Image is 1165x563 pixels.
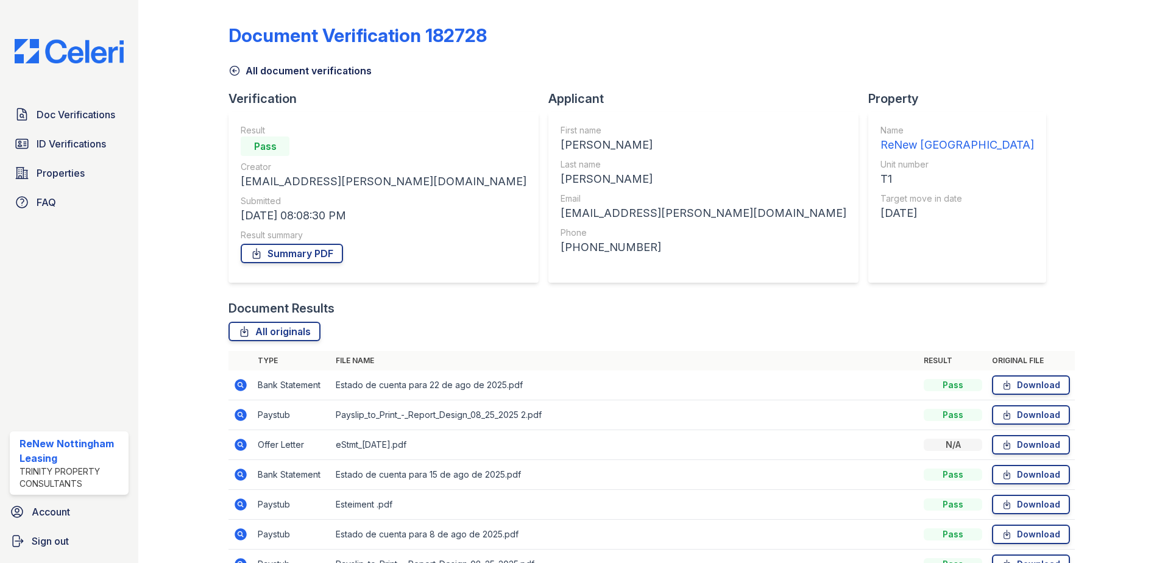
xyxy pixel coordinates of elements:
[5,39,133,63] img: CE_Logo_Blue-a8612792a0a2168367f1c8372b55b34899dd931a85d93a1a3d3e32e68fde9ad4.png
[241,229,526,241] div: Result summary
[228,63,372,78] a: All document verifications
[10,132,129,156] a: ID Verifications
[880,205,1034,222] div: [DATE]
[253,400,331,430] td: Paystub
[241,136,289,156] div: Pass
[10,190,129,214] a: FAQ
[228,90,548,107] div: Verification
[5,529,133,553] a: Sign out
[880,136,1034,154] div: ReNew [GEOGRAPHIC_DATA]
[548,90,868,107] div: Applicant
[331,400,919,430] td: Payslip_to_Print_-_Report_Design_08_25_2025 2.pdf
[241,161,526,173] div: Creator
[241,124,526,136] div: Result
[924,439,982,451] div: N/A
[992,525,1070,544] a: Download
[868,90,1056,107] div: Property
[228,300,335,317] div: Document Results
[561,227,846,239] div: Phone
[253,430,331,460] td: Offer Letter
[561,193,846,205] div: Email
[924,528,982,540] div: Pass
[32,505,70,519] span: Account
[37,107,115,122] span: Doc Verifications
[880,124,1034,154] a: Name ReNew [GEOGRAPHIC_DATA]
[561,239,846,256] div: [PHONE_NUMBER]
[241,173,526,190] div: [EMAIL_ADDRESS][PERSON_NAME][DOMAIN_NAME]
[37,136,106,151] span: ID Verifications
[924,498,982,511] div: Pass
[19,466,124,490] div: Trinity Property Consultants
[241,195,526,207] div: Submitted
[228,24,487,46] div: Document Verification 182728
[992,405,1070,425] a: Download
[561,124,846,136] div: First name
[924,409,982,421] div: Pass
[992,375,1070,395] a: Download
[253,351,331,370] th: Type
[19,436,124,466] div: ReNew Nottingham Leasing
[924,379,982,391] div: Pass
[880,158,1034,171] div: Unit number
[919,351,987,370] th: Result
[253,490,331,520] td: Paystub
[331,490,919,520] td: Esteiment .pdf
[10,102,129,127] a: Doc Verifications
[32,534,69,548] span: Sign out
[992,495,1070,514] a: Download
[331,370,919,400] td: Estado de cuenta para 22 de ago de 2025.pdf
[37,166,85,180] span: Properties
[331,430,919,460] td: eStmt_[DATE].pdf
[37,195,56,210] span: FAQ
[992,465,1070,484] a: Download
[880,193,1034,205] div: Target move in date
[253,370,331,400] td: Bank Statement
[992,435,1070,455] a: Download
[228,322,320,341] a: All originals
[331,460,919,490] td: Estado de cuenta para 15 de ago de 2025.pdf
[880,171,1034,188] div: T1
[5,500,133,524] a: Account
[241,207,526,224] div: [DATE] 08:08:30 PM
[241,244,343,263] a: Summary PDF
[880,124,1034,136] div: Name
[561,158,846,171] div: Last name
[10,161,129,185] a: Properties
[253,460,331,490] td: Bank Statement
[561,171,846,188] div: [PERSON_NAME]
[331,351,919,370] th: File name
[561,136,846,154] div: [PERSON_NAME]
[1114,514,1153,551] iframe: chat widget
[331,520,919,550] td: Estado de cuenta para 8 de ago de 2025.pdf
[561,205,846,222] div: [EMAIL_ADDRESS][PERSON_NAME][DOMAIN_NAME]
[924,469,982,481] div: Pass
[253,520,331,550] td: Paystub
[987,351,1075,370] th: Original file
